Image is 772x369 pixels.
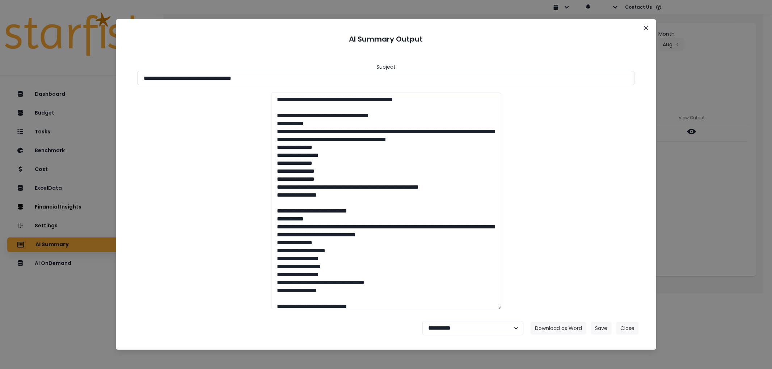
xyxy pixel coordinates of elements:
[376,63,396,71] header: Subject
[616,322,639,335] button: Close
[640,22,652,34] button: Close
[591,322,612,335] button: Save
[125,28,647,50] header: AI Summary Output
[531,322,586,335] button: Download as Word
